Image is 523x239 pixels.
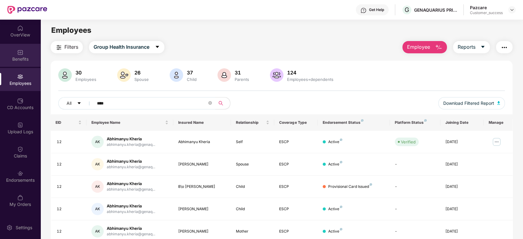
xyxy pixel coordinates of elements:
div: Active [328,229,342,234]
div: Child [236,206,269,212]
button: Employee [402,41,447,53]
img: svg+xml;base64,PHN2ZyBpZD0iU2V0dGluZy0yMHgyMCIgeG1sbnM9Imh0dHA6Ly93d3cudzMub3JnLzIwMDAvc3ZnIiB3aW... [6,225,13,231]
div: [DATE] [445,139,479,145]
img: svg+xml;base64,PHN2ZyB4bWxucz0iaHR0cDovL3d3dy53My5vcmcvMjAwMC9zdmciIHdpZHRoPSI4IiBoZWlnaHQ9IjgiIH... [340,228,342,230]
div: Abhimanyu Kheria [107,181,155,187]
th: Insured Name [173,114,231,131]
span: Employees [51,26,91,35]
span: Filters [64,43,78,51]
th: Manage [484,114,513,131]
td: - [390,176,440,198]
img: svg+xml;base64,PHN2ZyB4bWxucz0iaHR0cDovL3d3dy53My5vcmcvMjAwMC9zdmciIHhtbG5zOnhsaW5rPSJodHRwOi8vd3... [217,68,231,82]
span: close-circle [208,101,212,106]
div: abhimanyu.kheria@genaq... [107,187,155,192]
div: Employees [74,77,98,82]
button: Group Health Insurancecaret-down [89,41,164,53]
div: Active [328,139,342,145]
div: [DATE] [445,161,479,167]
span: Relationship [236,120,265,125]
div: abhimanyu.kheria@genaq... [107,164,155,170]
img: svg+xml;base64,PHN2ZyBpZD0iVXBsb2FkX0xvZ3MiIGRhdGEtbmFtZT0iVXBsb2FkIExvZ3MiIHhtbG5zPSJodHRwOi8vd3... [17,122,23,128]
div: 31 [233,70,250,76]
span: Group Health Insurance [94,43,149,51]
img: svg+xml;base64,PHN2ZyB4bWxucz0iaHR0cDovL3d3dy53My5vcmcvMjAwMC9zdmciIHdpZHRoPSIyNCIgaGVpZ2h0PSIyNC... [55,44,63,51]
div: Pazcare [470,5,503,10]
div: 37 [186,70,198,76]
img: svg+xml;base64,PHN2ZyB4bWxucz0iaHR0cDovL3d3dy53My5vcmcvMjAwMC9zdmciIHdpZHRoPSIyNCIgaGVpZ2h0PSIyNC... [501,44,508,51]
img: svg+xml;base64,PHN2ZyBpZD0iRW1wbG95ZWVzIiB4bWxucz0iaHR0cDovL3d3dy53My5vcmcvMjAwMC9zdmciIHdpZHRoPS... [17,74,23,80]
img: svg+xml;base64,PHN2ZyB4bWxucz0iaHR0cDovL3d3dy53My5vcmcvMjAwMC9zdmciIHhtbG5zOnhsaW5rPSJodHRwOi8vd3... [170,68,183,82]
div: Abhimanyu Kheria [107,158,155,164]
div: AK [91,225,104,237]
button: Reportscaret-down [453,41,490,53]
div: 12 [57,139,82,145]
img: svg+xml;base64,PHN2ZyBpZD0iQ2xhaW0iIHhtbG5zPSJodHRwOi8vd3d3LnczLm9yZy8yMDAwL3N2ZyIgd2lkdGg9IjIwIi... [17,146,23,152]
div: [PERSON_NAME] [178,161,226,167]
span: EID [56,120,77,125]
span: Reports [458,43,475,51]
img: svg+xml;base64,PHN2ZyB4bWxucz0iaHR0cDovL3d3dy53My5vcmcvMjAwMC9zdmciIHdpZHRoPSI4IiBoZWlnaHQ9IjgiIH... [361,119,363,122]
span: Employee [407,43,430,51]
div: abhimanyu.kheria@genaq... [107,209,155,215]
div: Spouse [236,161,269,167]
button: Allcaret-down [58,97,96,109]
div: AK [91,158,104,170]
img: svg+xml;base64,PHN2ZyBpZD0iRHJvcGRvd24tMzJ4MzIiIHhtbG5zPSJodHRwOi8vd3d3LnczLm9yZy8yMDAwL3N2ZyIgd2... [510,7,514,12]
div: AK [91,203,104,215]
div: ESCP [279,206,313,212]
img: svg+xml;base64,PHN2ZyB4bWxucz0iaHR0cDovL3d3dy53My5vcmcvMjAwMC9zdmciIHdpZHRoPSI4IiBoZWlnaHQ9IjgiIH... [340,206,342,208]
span: All [67,100,71,107]
div: Abhimanyu Kheria [107,226,155,231]
img: svg+xml;base64,PHN2ZyB4bWxucz0iaHR0cDovL3d3dy53My5vcmcvMjAwMC9zdmciIHhtbG5zOnhsaW5rPSJodHRwOi8vd3... [58,68,72,82]
span: caret-down [480,44,485,50]
span: caret-down [77,101,81,106]
span: Download Filtered Report [443,100,494,107]
th: Relationship [231,114,274,131]
span: close-circle [208,101,212,105]
button: Download Filtered Report [438,97,505,109]
img: svg+xml;base64,PHN2ZyBpZD0iQ0RfQWNjb3VudHMiIGRhdGEtbmFtZT0iQ0QgQWNjb3VudHMiIHhtbG5zPSJodHRwOi8vd3... [17,98,23,104]
img: svg+xml;base64,PHN2ZyB4bWxucz0iaHR0cDovL3d3dy53My5vcmcvMjAwMC9zdmciIHdpZHRoPSI4IiBoZWlnaHQ9IjgiIH... [370,183,372,186]
span: Employee Name [91,120,163,125]
th: EID [51,114,87,131]
img: svg+xml;base64,PHN2ZyBpZD0iSG9tZSIgeG1sbnM9Imh0dHA6Ly93d3cudzMub3JnLzIwMDAvc3ZnIiB3aWR0aD0iMjAiIG... [17,25,23,31]
span: caret-down [155,44,160,50]
div: ESCP [279,139,313,145]
img: svg+xml;base64,PHN2ZyB4bWxucz0iaHR0cDovL3d3dy53My5vcmcvMjAwMC9zdmciIHhtbG5zOnhsaW5rPSJodHRwOi8vd3... [117,68,131,82]
div: Active [328,206,342,212]
div: B\o [PERSON_NAME] [178,184,226,190]
td: - [390,198,440,220]
div: Spouse [133,77,150,82]
th: Coverage Type [274,114,317,131]
div: 30 [74,70,98,76]
th: Employee Name [87,114,173,131]
div: 12 [57,229,82,234]
img: svg+xml;base64,PHN2ZyBpZD0iSGVscC0zMngzMiIgeG1sbnM9Imh0dHA6Ly93d3cudzMub3JnLzIwMDAvc3ZnIiB3aWR0aD... [360,7,367,13]
img: svg+xml;base64,PHN2ZyBpZD0iRW5kb3JzZW1lbnRzIiB4bWxucz0iaHR0cDovL3d3dy53My5vcmcvMjAwMC9zdmciIHdpZH... [17,170,23,176]
div: GENAQUARIUS PRIVATE LIMITED [414,7,457,13]
div: Parents [233,77,250,82]
img: svg+xml;base64,PHN2ZyB4bWxucz0iaHR0cDovL3d3dy53My5vcmcvMjAwMC9zdmciIHhtbG5zOnhsaW5rPSJodHRwOi8vd3... [497,101,500,105]
div: Self [236,139,269,145]
div: abhimanyu.kheria@genaq... [107,231,155,237]
img: svg+xml;base64,PHN2ZyB4bWxucz0iaHR0cDovL3d3dy53My5vcmcvMjAwMC9zdmciIHdpZHRoPSI4IiBoZWlnaHQ9IjgiIH... [340,138,342,141]
img: svg+xml;base64,PHN2ZyB4bWxucz0iaHR0cDovL3d3dy53My5vcmcvMjAwMC9zdmciIHhtbG5zOnhsaW5rPSJodHRwOi8vd3... [270,68,283,82]
img: svg+xml;base64,PHN2ZyBpZD0iTXlfT3JkZXJzIiBkYXRhLW5hbWU9Ik15IE9yZGVycyIgeG1sbnM9Imh0dHA6Ly93d3cudz... [17,195,23,201]
span: search [215,101,227,106]
button: Filters [51,41,83,53]
div: 12 [57,206,82,212]
span: G [405,6,409,13]
div: 26 [133,70,150,76]
img: svg+xml;base64,PHN2ZyBpZD0iQmVuZWZpdHMiIHhtbG5zPSJodHRwOi8vd3d3LnczLm9yZy8yMDAwL3N2ZyIgd2lkdGg9Ij... [17,49,23,55]
div: Abhimanyu Kheria [107,136,155,142]
td: - [390,153,440,176]
div: Abhimanyu Kheria [107,203,155,209]
div: 12 [57,161,82,167]
button: search [215,97,230,109]
div: AK [91,136,104,148]
div: [PERSON_NAME] [178,229,226,234]
div: Active [328,161,342,167]
div: [PERSON_NAME] [178,206,226,212]
img: svg+xml;base64,PHN2ZyB4bWxucz0iaHR0cDovL3d3dy53My5vcmcvMjAwMC9zdmciIHhtbG5zOnhsaW5rPSJodHRwOi8vd3... [435,44,442,51]
div: abhimanyu.kheria@genaq... [107,142,155,148]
